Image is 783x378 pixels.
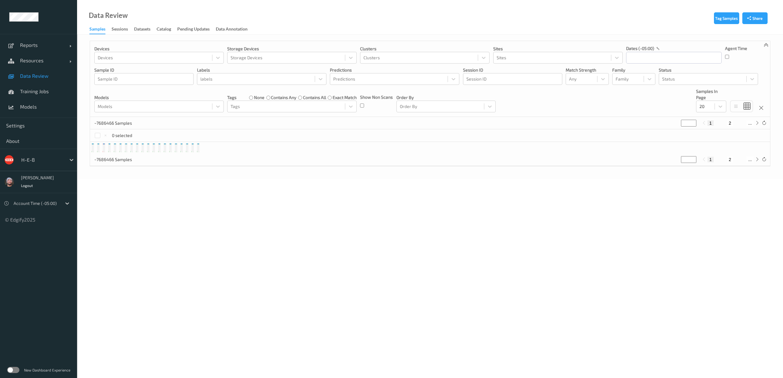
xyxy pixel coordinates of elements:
label: contains any [271,94,296,101]
button: 2 [727,120,733,126]
div: Datasets [134,26,150,34]
p: Samples In Page [696,88,726,101]
div: Samples [89,26,105,34]
p: Agent Time [725,45,747,52]
p: Show Non Scans [360,94,393,100]
p: 0 selected [112,132,132,139]
div: Data Review [89,12,128,19]
p: Storage Devices [227,46,357,52]
p: dates (-05:00) [626,45,654,52]
p: Sites [493,46,623,52]
button: ... [746,157,754,162]
label: none [254,94,264,101]
a: Pending Updates [177,25,216,34]
a: Catalog [157,25,177,34]
a: Data Annotation [216,25,254,34]
p: Family [612,67,655,73]
p: Clusters [360,46,490,52]
button: Share [742,12,768,24]
button: 1 [707,157,714,162]
div: Catalog [157,26,171,34]
p: Status [659,67,758,73]
button: 2 [727,157,733,162]
div: Data Annotation [216,26,248,34]
div: Sessions [112,26,128,34]
button: ... [746,120,754,126]
div: Pending Updates [177,26,210,34]
button: Tag Samples [714,12,739,24]
button: 1 [707,120,714,126]
p: Order By [396,94,496,101]
p: Models [94,94,224,101]
p: ~7686466 Samples [94,120,141,126]
a: Samples [89,25,112,34]
p: Predictions [330,67,459,73]
a: Datasets [134,25,157,34]
p: Devices [94,46,224,52]
p: Match Strength [566,67,609,73]
label: contains all [303,94,326,101]
p: Tags [227,94,236,101]
a: Sessions [112,25,134,34]
p: Session ID [463,67,562,73]
label: exact match [333,94,357,101]
p: ~7686466 Samples [94,156,141,163]
p: Sample ID [94,67,194,73]
p: labels [197,67,326,73]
